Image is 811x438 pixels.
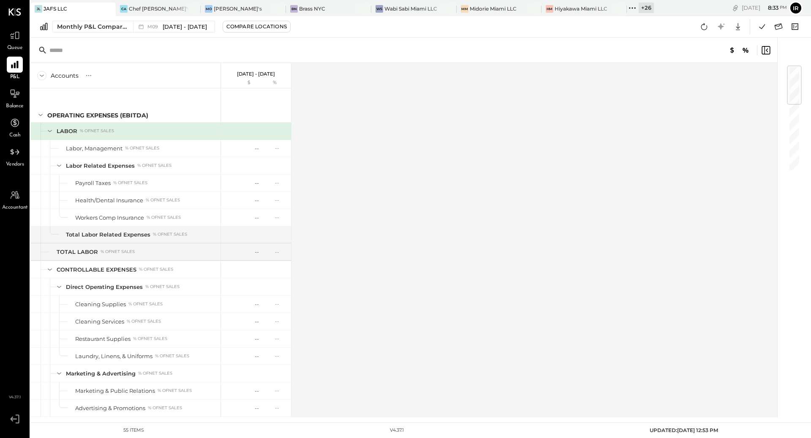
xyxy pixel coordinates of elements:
[9,132,20,139] span: Cash
[52,21,215,33] button: Monthly P&L Comparison M09[DATE] - [DATE]
[129,5,188,12] div: Chef [PERSON_NAME]'s Vineyard Restaurant
[275,214,286,221] div: --
[255,144,259,152] div: --
[0,86,29,110] a: Balance
[299,5,325,12] div: Brass NYC
[275,144,286,152] div: --
[255,318,259,326] div: --
[275,318,286,325] div: --
[113,180,147,186] div: % of NET SALES
[461,5,468,13] div: MM
[290,5,298,13] div: BN
[376,5,383,13] div: WS
[742,4,787,12] div: [DATE]
[147,215,181,220] div: % of NET SALES
[255,404,259,412] div: --
[0,115,29,139] a: Cash
[255,179,259,187] div: --
[6,103,24,110] span: Balance
[639,3,654,13] div: + 26
[255,196,259,204] div: --
[10,73,20,81] span: P&L
[57,22,128,31] div: Monthly P&L Comparison
[75,318,124,326] div: Cleaning Services
[147,24,161,29] span: M09
[137,163,171,169] div: % of NET SALES
[255,214,259,222] div: --
[35,5,42,13] div: JL
[390,427,404,434] div: v 4.37.1
[120,5,128,13] div: CA
[214,5,262,12] div: [PERSON_NAME]'s
[255,352,259,360] div: --
[75,179,111,187] div: Payroll Taxes
[226,23,287,30] div: Compare Locations
[75,196,143,204] div: Health/Dental Insurance
[128,301,163,307] div: % of NET SALES
[255,387,259,395] div: --
[125,145,159,151] div: % of NET SALES
[158,388,192,394] div: % of NET SALES
[384,5,437,12] div: Wabi Sabi Miami LLC
[66,283,143,291] div: Direct Operating Expenses
[138,370,172,376] div: % of NET SALES
[155,353,189,359] div: % of NET SALES
[275,404,286,411] div: --
[145,284,180,290] div: % of NET SALES
[75,352,152,360] div: Laundry, Linens, & Uniforms
[555,5,607,12] div: Hiyakawa Miami LLC
[75,214,144,222] div: Workers Comp Insurance
[66,144,122,152] div: Labor, Management
[261,79,288,86] div: %
[75,387,155,395] div: Marketing & Public Relations
[66,231,150,239] div: Total Labor Related Expenses
[275,300,286,307] div: --
[2,204,28,212] span: Accountant
[57,127,77,135] div: LABOR
[7,44,23,52] span: Queue
[101,249,135,255] div: % of NET SALES
[133,336,167,342] div: % of NET SALES
[225,79,259,86] div: $
[163,23,207,31] span: [DATE] - [DATE]
[6,161,24,169] span: Vendors
[66,162,135,170] div: Labor Related Expenses
[0,144,29,169] a: Vendors
[153,231,187,237] div: % of NET SALES
[0,27,29,52] a: Queue
[75,404,145,412] div: Advertising & Promotions
[275,335,286,342] div: --
[123,427,144,434] div: 55 items
[148,405,182,411] div: % of NET SALES
[546,5,553,13] div: HM
[205,5,212,13] div: Mo
[275,196,286,204] div: --
[75,335,131,343] div: Restaurant Supplies
[0,187,29,212] a: Accountant
[57,248,98,256] div: TOTAL LABOR
[255,248,259,256] div: --
[47,111,148,120] div: OPERATING EXPENSES (EBITDA)
[789,1,803,15] button: Ir
[139,267,173,272] div: % of NET SALES
[731,3,740,12] div: copy link
[75,300,126,308] div: Cleaning Supplies
[51,71,79,80] div: Accounts
[127,318,161,324] div: % of NET SALES
[255,335,259,343] div: --
[237,71,275,77] p: [DATE] - [DATE]
[275,179,286,186] div: --
[66,370,136,378] div: Marketing & Advertising
[470,5,517,12] div: Midorie Miami LLC
[57,266,136,274] div: CONTROLLABLE EXPENSES
[275,352,286,359] div: --
[223,21,291,33] button: Compare Locations
[0,57,29,81] a: P&L
[146,197,180,203] div: % of NET SALES
[275,387,286,394] div: --
[255,300,259,308] div: --
[650,427,718,433] span: UPDATED: [DATE] 12:53 PM
[80,128,114,134] div: % of NET SALES
[275,248,286,256] div: --
[44,5,67,12] div: JAFS LLC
